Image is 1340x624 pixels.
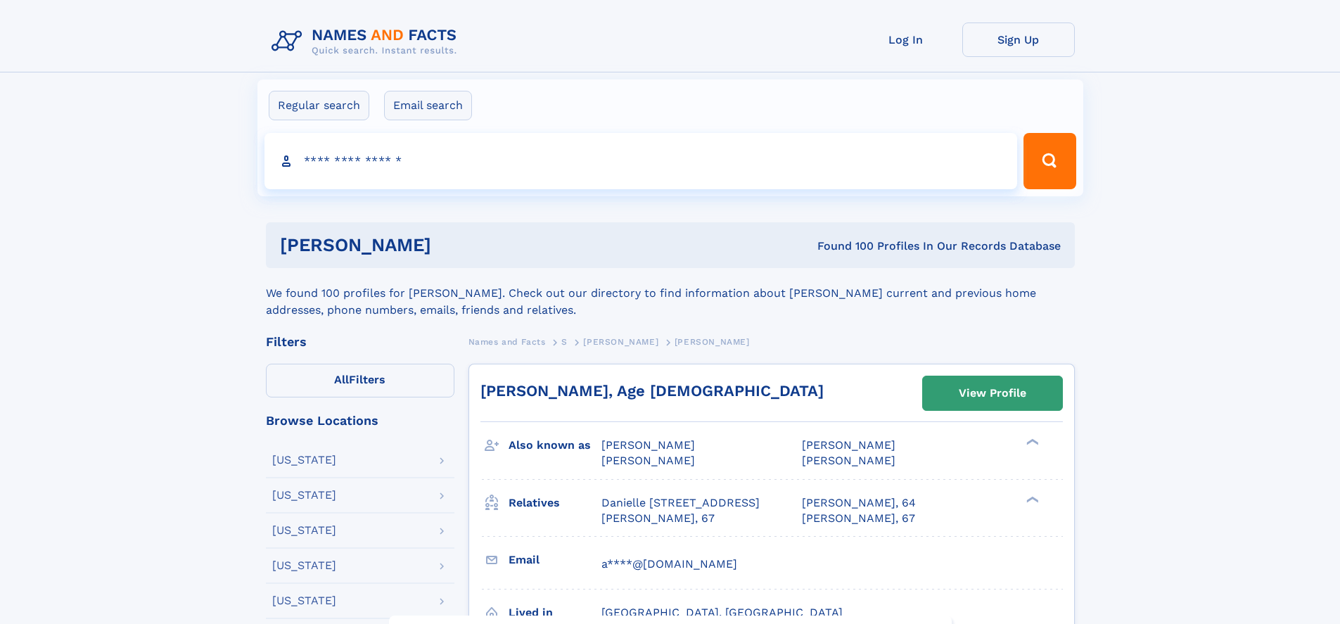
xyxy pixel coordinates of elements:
[266,414,454,427] div: Browse Locations
[923,376,1062,410] a: View Profile
[802,438,895,452] span: [PERSON_NAME]
[272,490,336,501] div: [US_STATE]
[601,495,760,511] a: Danielle [STREET_ADDRESS]
[962,23,1075,57] a: Sign Up
[1023,438,1040,447] div: ❯
[561,337,568,347] span: S
[269,91,369,120] label: Regular search
[272,525,336,536] div: [US_STATE]
[624,238,1061,254] div: Found 100 Profiles In Our Records Database
[583,333,658,350] a: [PERSON_NAME]
[802,454,895,467] span: [PERSON_NAME]
[480,382,824,400] a: [PERSON_NAME], Age [DEMOGRAPHIC_DATA]
[802,495,916,511] a: [PERSON_NAME], 64
[272,595,336,606] div: [US_STATE]
[272,454,336,466] div: [US_STATE]
[384,91,472,120] label: Email search
[509,491,601,515] h3: Relatives
[266,23,468,61] img: Logo Names and Facts
[509,548,601,572] h3: Email
[266,336,454,348] div: Filters
[334,373,349,386] span: All
[468,333,546,350] a: Names and Facts
[601,454,695,467] span: [PERSON_NAME]
[675,337,750,347] span: [PERSON_NAME]
[601,606,843,619] span: [GEOGRAPHIC_DATA], [GEOGRAPHIC_DATA]
[601,511,715,526] a: [PERSON_NAME], 67
[272,560,336,571] div: [US_STATE]
[561,333,568,350] a: S
[266,364,454,397] label: Filters
[802,511,915,526] a: [PERSON_NAME], 67
[959,377,1026,409] div: View Profile
[601,438,695,452] span: [PERSON_NAME]
[850,23,962,57] a: Log In
[583,337,658,347] span: [PERSON_NAME]
[264,133,1018,189] input: search input
[266,268,1075,319] div: We found 100 profiles for [PERSON_NAME]. Check out our directory to find information about [PERSO...
[1023,495,1040,504] div: ❯
[280,236,625,254] h1: [PERSON_NAME]
[509,433,601,457] h3: Also known as
[1023,133,1076,189] button: Search Button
